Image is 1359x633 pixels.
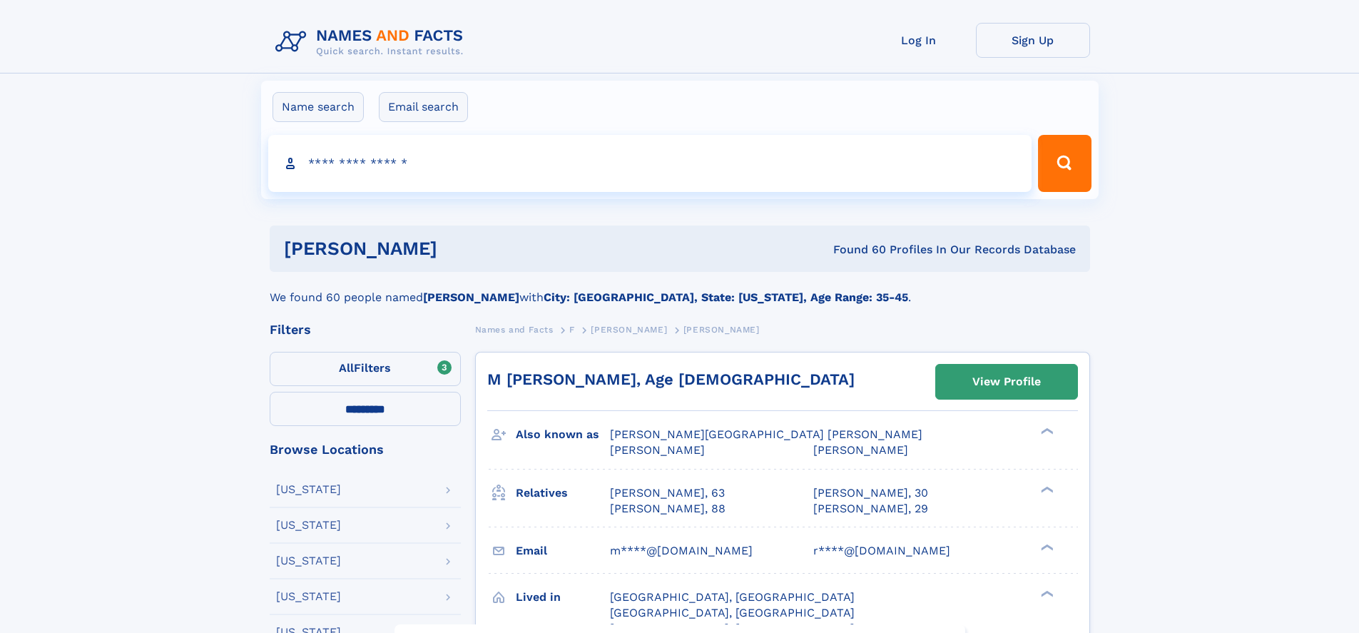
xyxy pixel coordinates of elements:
[1037,589,1054,598] div: ❯
[276,484,341,495] div: [US_STATE]
[1037,485,1054,494] div: ❯
[610,427,922,441] span: [PERSON_NAME][GEOGRAPHIC_DATA] [PERSON_NAME]
[339,361,354,375] span: All
[270,272,1090,306] div: We found 60 people named with .
[635,242,1076,258] div: Found 60 Profiles In Our Records Database
[1037,427,1054,436] div: ❯
[569,325,575,335] span: F
[813,443,908,457] span: [PERSON_NAME]
[516,585,610,609] h3: Lived in
[569,320,575,338] a: F
[516,481,610,505] h3: Relatives
[976,23,1090,58] a: Sign Up
[475,320,554,338] a: Names and Facts
[813,485,928,501] a: [PERSON_NAME], 30
[972,365,1041,398] div: View Profile
[862,23,976,58] a: Log In
[610,606,855,619] span: [GEOGRAPHIC_DATA], [GEOGRAPHIC_DATA]
[1038,135,1091,192] button: Search Button
[268,135,1032,192] input: search input
[610,485,725,501] a: [PERSON_NAME], 63
[516,422,610,447] h3: Also known as
[936,365,1077,399] a: View Profile
[276,520,341,531] div: [US_STATE]
[273,92,364,122] label: Name search
[284,240,636,258] h1: [PERSON_NAME]
[270,443,461,456] div: Browse Locations
[270,23,475,61] img: Logo Names and Facts
[544,290,908,304] b: City: [GEOGRAPHIC_DATA], State: [US_STATE], Age Range: 35-45
[1037,542,1054,552] div: ❯
[276,591,341,602] div: [US_STATE]
[423,290,519,304] b: [PERSON_NAME]
[591,320,667,338] a: [PERSON_NAME]
[813,501,928,517] a: [PERSON_NAME], 29
[591,325,667,335] span: [PERSON_NAME]
[610,590,855,604] span: [GEOGRAPHIC_DATA], [GEOGRAPHIC_DATA]
[610,501,726,517] a: [PERSON_NAME], 88
[379,92,468,122] label: Email search
[270,352,461,386] label: Filters
[276,555,341,567] div: [US_STATE]
[516,539,610,563] h3: Email
[270,323,461,336] div: Filters
[683,325,760,335] span: [PERSON_NAME]
[487,370,855,388] a: M [PERSON_NAME], Age [DEMOGRAPHIC_DATA]
[610,443,705,457] span: [PERSON_NAME]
